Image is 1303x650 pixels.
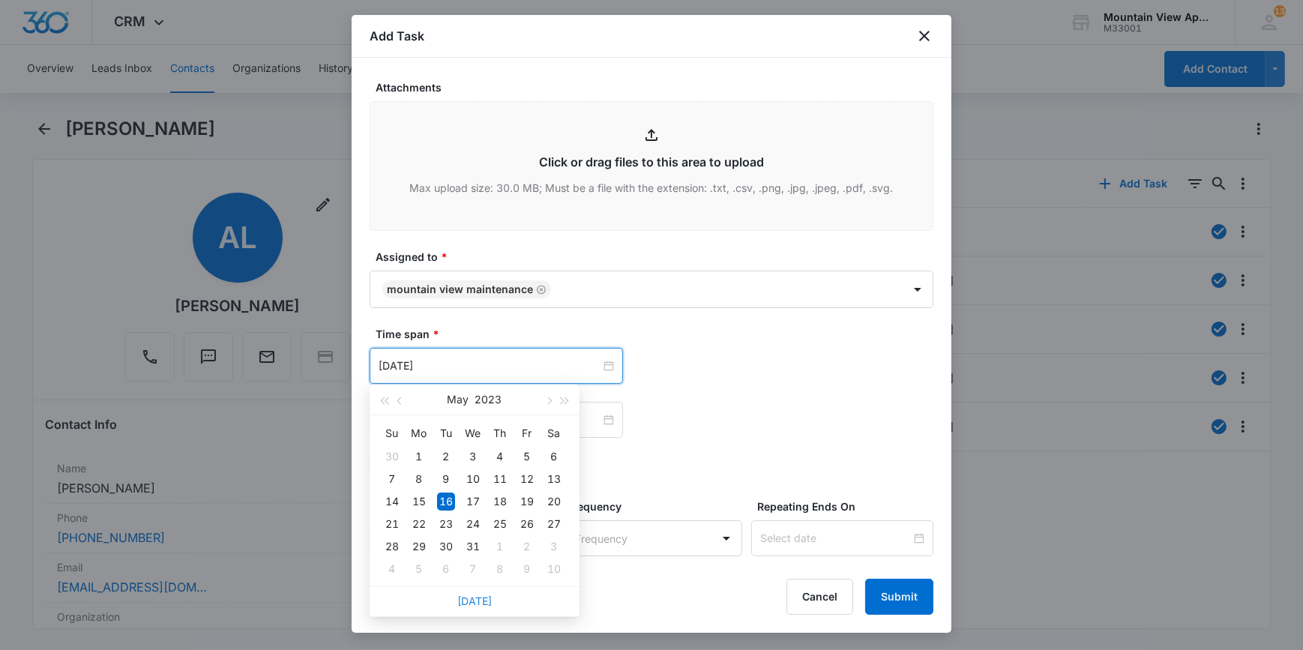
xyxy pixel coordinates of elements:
td: 2023-05-16 [433,490,460,513]
th: Fr [514,421,541,445]
td: 2023-05-14 [379,490,406,513]
td: 2023-05-04 [487,445,514,468]
td: 2023-05-07 [379,468,406,490]
td: 2023-05-19 [514,490,541,513]
th: Mo [406,421,433,445]
div: 26 [518,515,536,533]
div: 29 [410,538,428,556]
div: 1 [410,448,428,466]
label: Assigned to [376,249,939,265]
div: 2 [437,448,455,466]
th: Th [487,421,514,445]
div: Remove Mountain View Maintenance [533,284,547,295]
div: 30 [437,538,455,556]
td: 2023-05-22 [406,513,433,535]
div: 16 [437,493,455,511]
div: 21 [383,515,401,533]
div: 11 [491,470,509,488]
div: 27 [545,515,563,533]
td: 2023-05-25 [487,513,514,535]
button: Submit [865,579,933,615]
td: 2023-05-23 [433,513,460,535]
td: 2023-05-31 [460,535,487,558]
td: 2023-05-28 [379,535,406,558]
td: 2023-05-12 [514,468,541,490]
a: [DATE] [457,595,492,607]
div: 9 [518,560,536,578]
td: 2023-06-02 [514,535,541,558]
label: Attachments [376,79,939,95]
div: 30 [383,448,401,466]
th: We [460,421,487,445]
td: 2023-04-30 [379,445,406,468]
td: 2023-05-18 [487,490,514,513]
td: 2023-06-08 [487,558,514,580]
div: 2 [518,538,536,556]
td: 2023-05-21 [379,513,406,535]
td: 2023-05-20 [541,490,568,513]
div: 19 [518,493,536,511]
td: 2023-05-08 [406,468,433,490]
td: 2023-05-11 [487,468,514,490]
td: 2023-05-01 [406,445,433,468]
td: 2023-05-24 [460,513,487,535]
td: 2023-06-03 [541,535,568,558]
td: 2023-05-26 [514,513,541,535]
div: 17 [464,493,482,511]
td: 2023-05-06 [541,445,568,468]
td: 2023-06-09 [514,558,541,580]
div: 25 [491,515,509,533]
div: 12 [518,470,536,488]
div: 6 [545,448,563,466]
td: 2023-05-09 [433,468,460,490]
td: 2023-06-05 [406,558,433,580]
label: Repeating Ends On [757,499,939,514]
button: close [915,27,933,45]
td: 2023-05-17 [460,490,487,513]
div: 13 [545,470,563,488]
td: 2023-06-06 [433,558,460,580]
div: 8 [491,560,509,578]
div: 6 [437,560,455,578]
button: Cancel [786,579,853,615]
div: 4 [491,448,509,466]
td: 2023-06-10 [541,558,568,580]
div: 4 [383,560,401,578]
div: 14 [383,493,401,511]
input: May 16, 2023 [379,358,601,374]
button: May [448,385,469,415]
label: Frequency [567,499,749,514]
td: 2023-05-10 [460,468,487,490]
td: 2023-05-02 [433,445,460,468]
div: Mountain View Maintenance [387,284,533,295]
div: 5 [410,560,428,578]
div: 10 [545,560,563,578]
div: 31 [464,538,482,556]
div: 18 [491,493,509,511]
td: 2023-05-03 [460,445,487,468]
h1: Add Task [370,27,424,45]
div: 5 [518,448,536,466]
td: 2023-05-27 [541,513,568,535]
div: 7 [464,560,482,578]
div: 28 [383,538,401,556]
div: 9 [437,470,455,488]
td: 2023-06-01 [487,535,514,558]
div: 1 [491,538,509,556]
th: Sa [541,421,568,445]
td: 2023-05-15 [406,490,433,513]
div: 7 [383,470,401,488]
td: 2023-05-29 [406,535,433,558]
label: Time span [376,326,939,342]
div: 8 [410,470,428,488]
td: 2023-05-05 [514,445,541,468]
div: 20 [545,493,563,511]
div: 22 [410,515,428,533]
div: 15 [410,493,428,511]
td: 2023-05-30 [433,535,460,558]
td: 2023-06-04 [379,558,406,580]
input: Select date [760,530,911,547]
button: 2023 [475,385,502,415]
div: 3 [464,448,482,466]
td: 2023-06-07 [460,558,487,580]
